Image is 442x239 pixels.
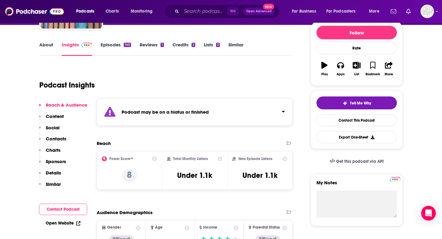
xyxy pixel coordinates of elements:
section: Click to expand status details [97,98,293,126]
span: Podcasts [76,7,94,16]
div: 140 [124,43,131,47]
button: Show profile menu [421,5,434,18]
span: Logged in as WunderTanya [421,5,434,18]
span: For Business [292,7,316,16]
div: Apps [337,72,345,76]
div: 1 [161,43,164,47]
div: Share [385,72,393,76]
div: Open Intercom Messenger [421,206,436,221]
span: Charts [106,7,119,16]
button: Contacts [39,136,66,147]
button: Details [39,170,61,181]
div: 3 [216,43,220,47]
label: My Notes [316,180,397,190]
a: Credits2 [173,42,195,56]
button: Follow [316,26,397,39]
div: 2 [192,43,195,47]
span: Open Advanced [246,10,272,13]
strong: Podcast may be on a hiatus or finished [122,109,209,115]
button: Export One-Sheet [316,131,397,143]
div: Rate [316,42,397,54]
span: ⌘ K [227,7,238,15]
span: Monitoring [131,7,153,16]
a: Show notifications dropdown [388,6,399,17]
button: Content [39,113,64,125]
h1: Podcast Insights [39,80,95,90]
a: Reviews1 [140,42,164,56]
h2: Total Monthly Listens [173,157,208,161]
button: Social [39,125,60,136]
button: Contact Podcast [39,204,87,215]
a: Contact This Podcast [316,114,397,126]
img: Podchaser - Follow, Share and Rate Podcasts [5,6,64,17]
span: More [369,7,379,16]
h2: Reach [97,140,111,146]
a: Get this podcast via API [325,154,389,169]
p: Similar [46,181,61,187]
span: Get this podcast via API [336,159,384,164]
img: User Profile [421,5,434,18]
button: Apps [332,58,348,80]
img: Podchaser Pro [81,43,92,48]
div: Search podcasts, credits, & more... [170,4,285,18]
button: tell me why sparkleTell Me Why [316,96,397,109]
p: Content [46,113,64,119]
p: Contacts [46,136,66,142]
span: New [263,4,274,10]
p: Social [46,125,60,131]
a: Open Website [46,221,80,226]
div: Bookmark [366,72,380,76]
h2: Power Score™ [109,157,133,161]
p: Sponsors [46,159,66,164]
button: List [349,58,365,80]
span: Gender [107,225,121,229]
span: Tell Me Why [350,101,371,106]
button: Open AdvancedNew [243,8,274,15]
p: 8 [122,169,137,182]
button: open menu [322,6,365,16]
button: Play [316,58,332,80]
button: Similar [39,181,61,193]
button: open menu [288,6,324,16]
button: open menu [126,6,161,16]
span: Age [155,225,163,229]
a: Charts [102,6,122,16]
h3: Under 1.1k [177,171,212,180]
span: Parental Status [253,225,280,229]
p: Details [46,170,61,176]
span: Income [203,225,217,229]
a: About [39,42,53,56]
img: Podchaser Pro [390,177,401,182]
button: Charts [39,147,60,159]
h2: Audience Demographics [97,210,153,215]
button: Bookmark [365,58,381,80]
p: Charts [46,147,60,153]
button: Share [381,58,397,80]
div: List [354,72,359,76]
input: Search podcasts, credits, & more... [181,6,227,16]
a: Pro website [390,176,401,182]
button: Reach & Audience [39,102,87,113]
button: open menu [72,6,102,16]
img: tell me why sparkle [343,101,347,106]
div: Play [321,72,328,76]
span: For Podcasters [326,7,356,16]
a: Episodes140 [101,42,131,56]
a: Similar [228,42,243,56]
button: Sponsors [39,159,66,170]
a: InsightsPodchaser Pro [62,42,92,56]
h3: Under 1.1k [242,171,277,180]
a: Show notifications dropdown [404,6,413,17]
p: Reach & Audience [46,102,87,108]
h2: New Episode Listens [238,157,272,161]
a: Lists3 [204,42,220,56]
button: open menu [365,6,387,16]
